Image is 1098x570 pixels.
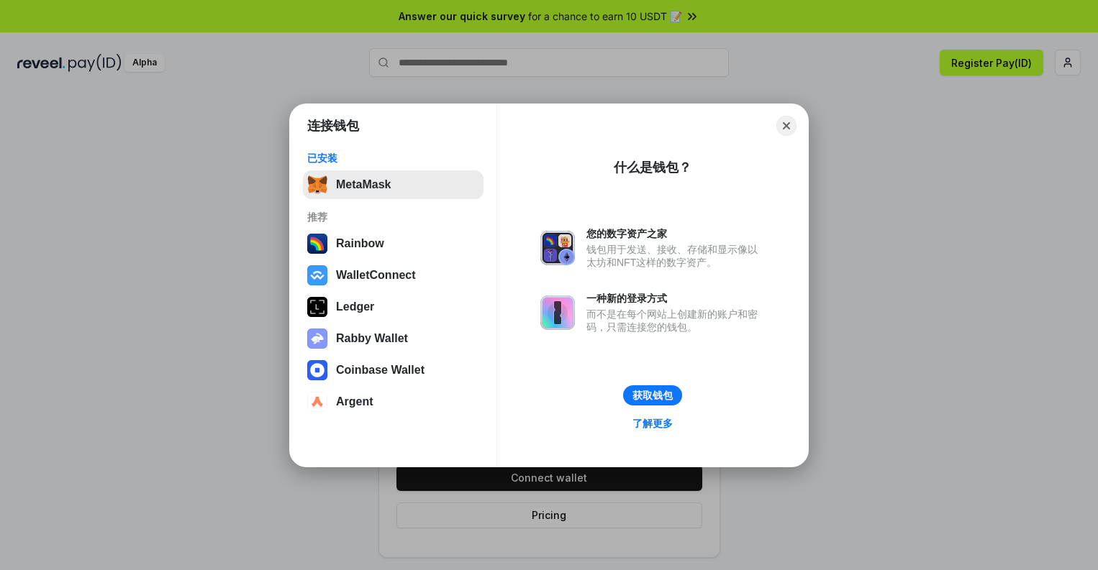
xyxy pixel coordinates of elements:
button: Close [776,116,797,136]
div: Argent [336,395,373,408]
div: WalletConnect [336,269,416,282]
button: Ledger [303,293,484,321]
img: svg+xml,%3Csvg%20fill%3D%22none%22%20height%3D%2233%22%20viewBox%3D%220%200%2035%2033%22%20width%... [307,175,327,195]
div: 了解更多 [632,417,673,430]
img: svg+xml,%3Csvg%20xmlns%3D%22http%3A%2F%2Fwww.w3.org%2F2000%2Fsvg%22%20width%3D%2228%22%20height%3... [307,297,327,317]
img: svg+xml,%3Csvg%20xmlns%3D%22http%3A%2F%2Fwww.w3.org%2F2000%2Fsvg%22%20fill%3D%22none%22%20viewBox... [540,295,575,330]
img: svg+xml,%3Csvg%20width%3D%22120%22%20height%3D%22120%22%20viewBox%3D%220%200%20120%20120%22%20fil... [307,234,327,254]
button: WalletConnect [303,261,484,290]
button: Rabby Wallet [303,324,484,353]
div: Coinbase Wallet [336,364,425,377]
button: 获取钱包 [623,385,682,405]
a: 了解更多 [624,414,681,433]
img: svg+xml,%3Csvg%20width%3D%2228%22%20height%3D%2228%22%20viewBox%3D%220%200%2028%2028%22%20fill%3D... [307,360,327,380]
img: svg+xml,%3Csvg%20xmlns%3D%22http%3A%2F%2Fwww.w3.org%2F2000%2Fsvg%22%20fill%3D%22none%22%20viewBox... [540,231,575,265]
button: Argent [303,387,484,416]
div: MetaMask [336,178,391,191]
div: 一种新的登录方式 [586,292,765,305]
img: svg+xml,%3Csvg%20width%3D%2228%22%20height%3D%2228%22%20viewBox%3D%220%200%2028%2028%22%20fill%3D... [307,392,327,412]
div: Ledger [336,300,374,313]
img: svg+xml,%3Csvg%20width%3D%2228%22%20height%3D%2228%22%20viewBox%3D%220%200%2028%2028%22%20fill%3D... [307,265,327,285]
h1: 连接钱包 [307,117,359,134]
img: svg+xml,%3Csvg%20xmlns%3D%22http%3A%2F%2Fwww.w3.org%2F2000%2Fsvg%22%20fill%3D%22none%22%20viewBox... [307,328,327,349]
div: 获取钱包 [632,389,673,402]
div: 您的数字资产之家 [586,227,765,240]
div: Rainbow [336,237,384,250]
div: 钱包用于发送、接收、存储和显示像以太坊和NFT这样的数字资产。 [586,243,765,269]
div: 推荐 [307,211,479,224]
button: Rainbow [303,229,484,258]
button: MetaMask [303,170,484,199]
div: 已安装 [307,152,479,165]
div: 什么是钱包？ [614,159,691,176]
div: Rabby Wallet [336,332,408,345]
button: Coinbase Wallet [303,356,484,385]
div: 而不是在每个网站上创建新的账户和密码，只需连接您的钱包。 [586,308,765,334]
